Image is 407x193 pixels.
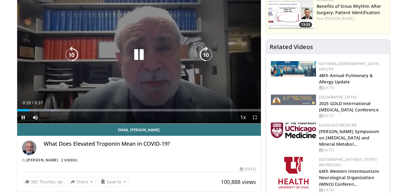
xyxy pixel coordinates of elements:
a: [PERSON_NAME] [27,157,58,163]
button: Pause [17,111,29,123]
img: f6362829-b0a3-407d-a044-59546adfd345.png.150x105_q85_autocrop_double_scale_upscale_version-0.2.png [278,157,308,188]
div: [DATE] [319,188,385,193]
a: [GEOGRAPHIC_DATA] [319,95,356,100]
img: b90f5d12-84c1-472e-b843-5cad6c7ef911.jpg.150x105_q85_autocrop_double_scale_upscale_version-0.2.jpg [271,61,316,76]
a: 2 Videos [59,157,79,163]
span: / [32,100,33,105]
img: 5f87bdfb-7fdf-48f0-85f3-b6bcda6427bf.jpg.150x105_q85_autocrop_double_scale_upscale_version-0.2.jpg [271,123,316,138]
span: 13:53 [299,22,312,27]
a: [PERSON_NAME] Symposium on [MEDICAL_DATA] and Mineral Metabol… [319,129,379,147]
button: Save to [98,177,129,187]
a: 385 Thumbs Up [22,177,65,186]
img: Avatar [22,141,36,155]
a: 64th Western Intermountain Neurological Organization (WINO) Conferen… [319,168,379,187]
button: Share [68,177,96,187]
div: Progress Bar [17,109,261,111]
a: [GEOGRAPHIC_DATA][US_STATE] Neurology [319,157,377,167]
a: Benefits of Sinus Rhythm After Surgery: Patient Identification [317,3,381,15]
a: 2025 GOLD International [MEDICAL_DATA] Conference [319,101,379,113]
span: 100,888 views [221,178,256,185]
div: [DATE] [319,148,385,153]
span: 0:19 [23,100,31,105]
div: [DATE] [319,113,385,119]
span: 385 [31,179,38,185]
div: [DATE] [319,85,385,91]
div: By [22,157,256,163]
button: Mute [29,111,41,123]
img: 29f03053-4637-48fc-b8d3-cde88653f0ec.jpeg.150x105_q85_autocrop_double_scale_upscale_version-0.2.jpg [271,95,316,105]
a: 48th Annual Pulmonary & Allergy Update [319,73,373,85]
span: 6:37 [35,100,43,105]
h4: What Does Elevated Troponin Mean in COVID-19? [44,141,256,147]
div: [DATE] [240,167,256,172]
div: Feat. [317,16,387,21]
a: National [DEMOGRAPHIC_DATA] Health [319,61,379,72]
a: Email [PERSON_NAME] [17,124,261,136]
a: UChicago Medicine [319,123,357,128]
button: Playback Rate [237,111,249,123]
button: Fullscreen [249,111,261,123]
h4: Related Videos [270,43,313,51]
a: [PERSON_NAME] [325,16,354,21]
